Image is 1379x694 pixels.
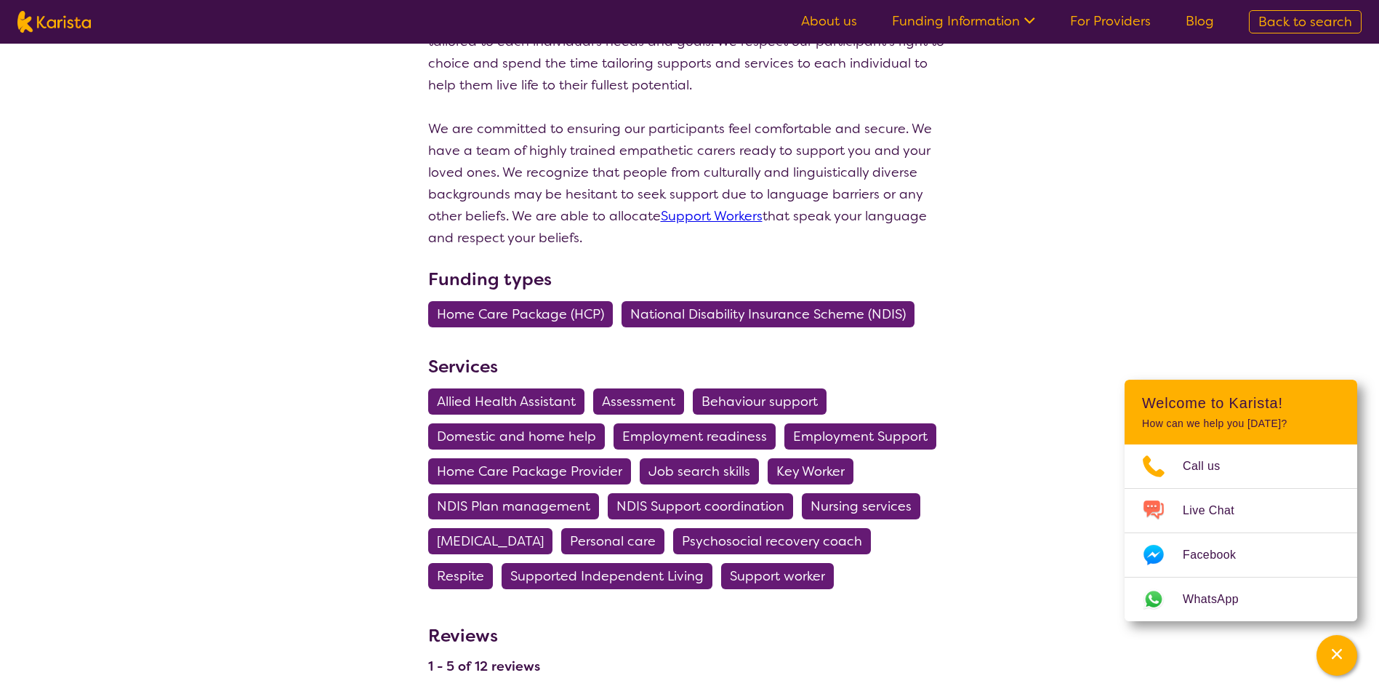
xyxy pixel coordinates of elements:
[428,615,540,649] h3: Reviews
[802,498,929,515] a: Nursing services
[428,428,614,445] a: Domestic and home help
[630,301,906,327] span: National Disability Insurance Scheme (NDIS)
[673,533,880,550] a: Psychosocial recovery coach
[1183,544,1253,566] span: Facebook
[1316,635,1357,676] button: Channel Menu
[1125,444,1357,621] ul: Choose channel
[1125,578,1357,621] a: Web link opens in a new tab.
[437,423,596,450] span: Domestic and home help
[428,567,502,585] a: Respite
[768,463,862,480] a: Key Worker
[648,458,750,484] span: Job search skills
[1125,380,1357,621] div: Channel Menu
[570,528,656,554] span: Personal care
[622,306,923,323] a: National Disability Insurance Scheme (NDIS)
[437,458,622,484] span: Home Care Package Provider
[682,528,862,554] span: Psychosocial recovery coach
[593,393,693,410] a: Assessment
[1142,418,1340,430] p: How can we help you [DATE]?
[437,493,590,519] span: NDIS Plan management
[502,567,721,585] a: Supported Independent Living
[801,12,857,30] a: About us
[784,428,945,445] a: Employment Support
[437,388,576,415] span: Allied Health Assistant
[701,388,818,415] span: Behaviour support
[730,563,825,589] span: Support worker
[1142,394,1340,412] h2: Welcome to Karista!
[1186,12,1214,30] a: Blog
[640,463,768,480] a: Job search skills
[614,428,784,445] a: Employment readiness
[602,388,675,415] span: Assessment
[17,11,91,33] img: Karista logo
[892,12,1035,30] a: Funding Information
[1070,12,1151,30] a: For Providers
[793,423,928,450] span: Employment Support
[561,533,673,550] a: Personal care
[1249,10,1362,33] a: Back to search
[811,493,912,519] span: Nursing services
[622,423,767,450] span: Employment readiness
[428,463,640,480] a: Home Care Package Provider
[428,498,608,515] a: NDIS Plan management
[437,301,604,327] span: Home Care Package (HCP)
[616,493,784,519] span: NDIS Support coordination
[1183,455,1238,477] span: Call us
[721,567,843,585] a: Support worker
[428,393,593,410] a: Allied Health Assistant
[428,533,561,550] a: [MEDICAL_DATA]
[776,458,845,484] span: Key Worker
[428,266,952,292] h3: Funding types
[693,393,835,410] a: Behaviour support
[510,563,704,589] span: Supported Independent Living
[1183,589,1256,610] span: WhatsApp
[428,658,540,675] h4: 1 - 5 of 12 reviews
[1183,500,1252,522] span: Live Chat
[437,528,544,554] span: [MEDICAL_DATA]
[661,207,763,225] a: Support Workers
[428,354,952,380] h3: Services
[608,498,802,515] a: NDIS Support coordination
[1258,13,1352,31] span: Back to search
[428,118,952,249] p: We are committed to ensuring our participants feel comfortable and secure. We have a team of high...
[428,306,622,323] a: Home Care Package (HCP)
[437,563,484,589] span: Respite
